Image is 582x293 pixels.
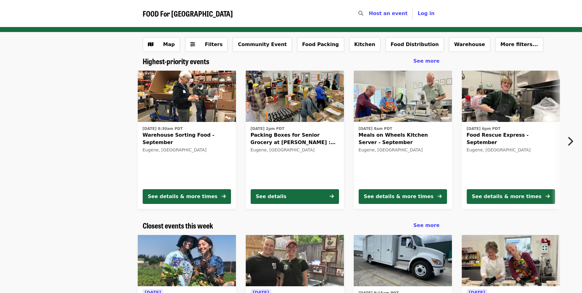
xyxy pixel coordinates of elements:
a: See details for "Warehouse Sorting Food - September" [138,71,236,209]
a: See more [413,57,439,65]
i: chevron-right icon [567,135,573,147]
a: FOOD For [GEOGRAPHIC_DATA] [143,9,233,18]
div: Eugene, [GEOGRAPHIC_DATA] [251,147,339,153]
button: More filters... [495,37,543,52]
button: See details [251,189,339,204]
img: GrassRoots Garden Kitchen Clean-up organized by FOOD For Lane County [246,235,344,287]
img: Packing Boxes for Senior Grocery at Bailey Hill : September organized by FOOD For Lane County [246,71,344,122]
i: search icon [358,10,363,16]
time: [DATE] 8:30am PDT [143,126,183,131]
i: sliders-h icon [190,41,195,47]
button: See details & more times [359,189,447,204]
span: Highest-priority events [143,56,209,66]
span: Filters [205,41,223,47]
button: Log in [413,7,439,20]
span: Closest events this week [143,220,213,231]
time: [DATE] 2pm PDT [251,126,284,131]
span: Food Rescue Express - September [467,131,555,146]
img: Meals on Wheels Kitchen Server - September organized by FOOD For Lane County [354,71,452,122]
img: Mobile Pantry Distribution: Bethel School District organized by FOOD For Lane County [354,235,452,287]
span: Map [163,41,175,47]
div: See details & more times [148,193,218,200]
span: FOOD For [GEOGRAPHIC_DATA] [143,8,233,19]
span: Meals on Wheels Kitchen Server - September [359,131,447,146]
button: Food Packing [297,37,344,52]
span: Warehouse Sorting Food - September [143,131,231,146]
button: Next item [562,133,582,150]
div: Eugene, [GEOGRAPHIC_DATA] [359,147,447,153]
div: Highest-priority events [138,57,445,66]
button: Show map view [143,37,180,52]
div: Closest events this week [138,221,445,230]
i: map icon [148,41,153,47]
div: See details [256,193,287,200]
span: Log in [418,10,434,16]
a: Host an event [369,10,407,16]
input: Search [367,6,372,21]
img: Warehouse Sorting Food - September organized by FOOD For Lane County [138,71,236,122]
button: Community Event [233,37,292,52]
span: See more [413,222,439,228]
div: See details & more times [364,193,434,200]
img: Food Rescue Express - September organized by FOOD For Lane County [462,71,560,122]
a: See more [413,222,439,229]
a: See details for "Packing Boxes for Senior Grocery at Bailey Hill : September" [246,71,344,209]
img: Meals on Wheels Kitchen Server - August organized by FOOD For Lane County [462,235,560,287]
button: Filters (0 selected) [185,37,228,52]
button: See details & more times [467,189,555,204]
button: Kitchen [349,37,381,52]
i: arrow-right icon [545,193,550,199]
button: Warehouse [449,37,490,52]
a: See details for "Food Rescue Express - September" [462,71,560,209]
div: Eugene, [GEOGRAPHIC_DATA] [143,147,231,153]
span: See more [413,58,439,64]
i: arrow-right icon [437,193,442,199]
i: arrow-right icon [222,193,226,199]
span: Packing Boxes for Senior Grocery at [PERSON_NAME] : September [251,131,339,146]
a: See details for "Meals on Wheels Kitchen Server - September" [354,71,452,209]
a: Highest-priority events [143,57,209,66]
div: See details & more times [472,193,542,200]
span: More filters... [500,41,538,47]
img: Youth Farm organized by FOOD For Lane County [138,235,236,287]
i: arrow-right icon [330,193,334,199]
button: Food Distribution [385,37,444,52]
div: Eugene, [GEOGRAPHIC_DATA] [467,147,555,153]
time: [DATE] 8am PDT [359,126,392,131]
a: Closest events this week [143,221,213,230]
time: [DATE] 6pm PDT [467,126,500,131]
button: See details & more times [143,189,231,204]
